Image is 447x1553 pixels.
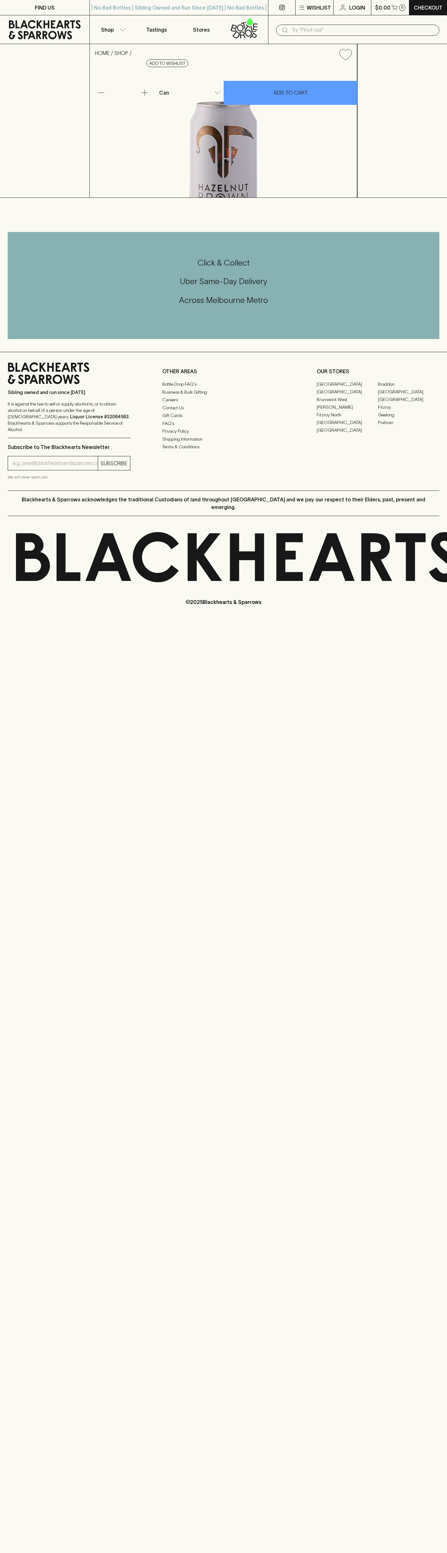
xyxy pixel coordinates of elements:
[162,435,285,443] a: Shipping Information
[401,6,404,9] p: 0
[193,26,210,34] p: Stores
[134,15,179,44] a: Tastings
[162,420,285,427] a: FAQ's
[157,86,223,99] div: Can
[378,388,439,396] a: [GEOGRAPHIC_DATA]
[8,295,439,305] h5: Across Melbourne Metro
[162,443,285,451] a: Terms & Conditions
[70,414,129,419] strong: Liquor License #32064953
[114,50,128,56] a: SHOP
[90,66,357,197] img: 70663.png
[317,403,378,411] a: [PERSON_NAME]
[378,403,439,411] a: Fitzroy
[291,25,434,35] input: Try "Pinot noir"
[35,4,55,12] p: FIND US
[13,458,98,468] input: e.g. jane@blackheartsandsparrows.com.au
[162,396,285,404] a: Careers
[317,411,378,419] a: Fitzroy North
[8,401,130,433] p: It is against the law to sell or supply alcohol to, or to obtain alcohol on behalf of a person un...
[162,388,285,396] a: Business & Bulk Gifting
[414,4,443,12] p: Checkout
[337,47,354,63] button: Add to wishlist
[375,4,390,12] p: $0.00
[317,367,439,375] p: OUR STORES
[95,50,110,56] a: HOME
[162,367,285,375] p: OTHER AREAS
[378,411,439,419] a: Geelong
[162,428,285,435] a: Privacy Policy
[162,412,285,420] a: Gift Cards
[146,59,188,67] button: Add to wishlist
[317,396,378,403] a: Brunswick West
[349,4,365,12] p: Login
[179,15,224,44] a: Stores
[317,380,378,388] a: [GEOGRAPHIC_DATA]
[101,460,127,467] p: SUBSCRIBE
[12,496,435,511] p: Blackhearts & Sparrows acknowledges the traditional Custodians of land throughout [GEOGRAPHIC_DAT...
[274,89,308,97] p: ADD TO CART
[317,388,378,396] a: [GEOGRAPHIC_DATA]
[378,380,439,388] a: Braddon
[8,474,130,480] p: We will never spam you
[162,381,285,388] a: Bottle Drop FAQ's
[378,396,439,403] a: [GEOGRAPHIC_DATA]
[101,26,114,34] p: Shop
[307,4,331,12] p: Wishlist
[159,89,169,97] p: Can
[8,232,439,339] div: Call to action block
[8,443,130,451] p: Subscribe to The Blackhearts Newsletter
[98,456,130,470] button: SUBSCRIBE
[8,389,130,396] p: Sibling owned and run since [DATE]
[317,419,378,426] a: [GEOGRAPHIC_DATA]
[162,404,285,412] a: Contact Us
[8,276,439,287] h5: Uber Same-Day Delivery
[224,81,357,105] button: ADD TO CART
[317,426,378,434] a: [GEOGRAPHIC_DATA]
[378,419,439,426] a: Prahran
[8,258,439,268] h5: Click & Collect
[146,26,167,34] p: Tastings
[90,15,135,44] button: Shop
